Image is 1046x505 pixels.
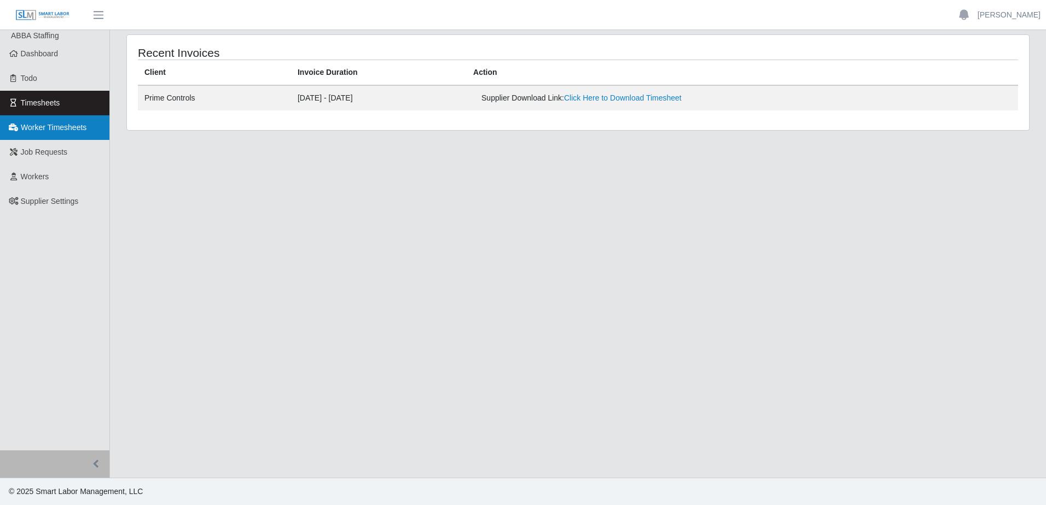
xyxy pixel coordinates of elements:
[21,148,68,156] span: Job Requests
[138,46,495,60] h4: Recent Invoices
[21,49,59,58] span: Dashboard
[138,60,291,86] th: Client
[291,85,467,110] td: [DATE] - [DATE]
[481,92,824,104] div: Supplier Download Link:
[978,9,1041,21] a: [PERSON_NAME]
[15,9,70,21] img: SLM Logo
[467,60,1018,86] th: Action
[564,93,682,102] a: Click Here to Download Timesheet
[21,172,49,181] span: Workers
[21,98,60,107] span: Timesheets
[291,60,467,86] th: Invoice Duration
[9,487,143,496] span: © 2025 Smart Labor Management, LLC
[21,123,86,132] span: Worker Timesheets
[21,74,37,83] span: Todo
[21,197,79,205] span: Supplier Settings
[11,31,59,40] span: ABBA Staffing
[138,85,291,110] td: Prime Controls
